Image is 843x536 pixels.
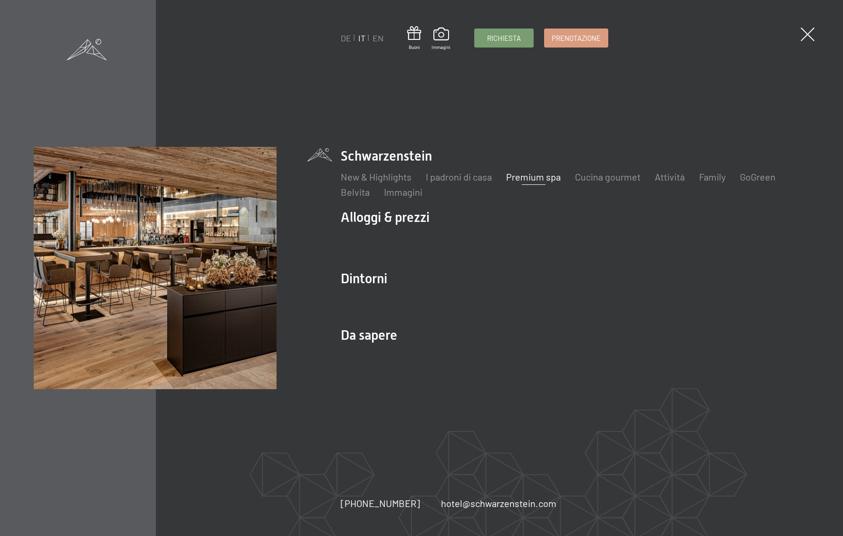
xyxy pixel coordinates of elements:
[341,498,420,509] span: [PHONE_NUMBER]
[384,186,422,198] a: Immagini
[655,171,685,182] a: Attività
[341,497,420,510] a: [PHONE_NUMBER]
[426,171,492,182] a: I padroni di casa
[740,171,776,182] a: GoGreen
[373,33,383,43] a: EN
[487,33,521,43] span: Richiesta
[475,29,533,47] a: Richiesta
[341,33,351,43] a: DE
[341,186,370,198] a: Belvita
[431,28,450,50] a: Immagini
[407,26,421,50] a: Buoni
[341,171,412,182] a: New & Highlights
[34,147,277,390] img: Hotel Benessere SCHWARZENSTEIN – Trentino Alto Adige Dolomiti
[431,44,450,50] span: Immagini
[575,171,641,182] a: Cucina gourmet
[358,33,365,43] a: IT
[699,171,726,182] a: Family
[552,33,601,43] span: Prenotazione
[407,44,421,50] span: Buoni
[441,497,556,510] a: hotel@schwarzenstein.com
[506,171,561,182] a: Premium spa
[545,29,608,47] a: Prenotazione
